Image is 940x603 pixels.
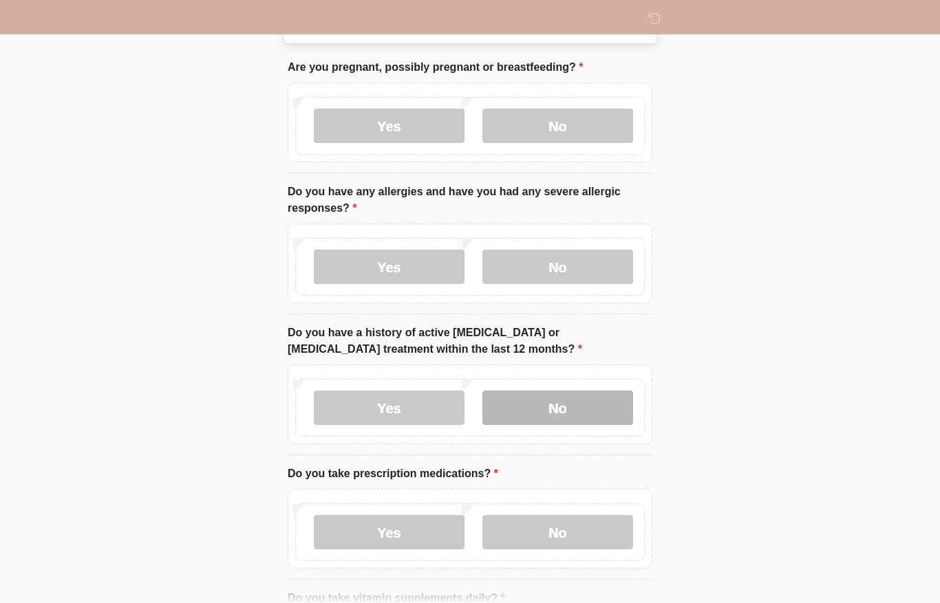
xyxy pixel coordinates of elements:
[314,515,464,549] label: Yes
[314,250,464,284] label: Yes
[314,109,464,143] label: Yes
[482,109,633,143] label: No
[288,465,498,482] label: Do you take prescription medications?
[288,325,652,358] label: Do you have a history of active [MEDICAL_DATA] or [MEDICAL_DATA] treatment within the last 12 mon...
[482,250,633,284] label: No
[288,59,583,76] label: Are you pregnant, possibly pregnant or breastfeeding?
[288,184,652,217] label: Do you have any allergies and have you had any severe allergic responses?
[314,391,464,425] label: Yes
[274,10,292,28] img: DM Wellness & Aesthetics Logo
[482,391,633,425] label: No
[482,515,633,549] label: No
